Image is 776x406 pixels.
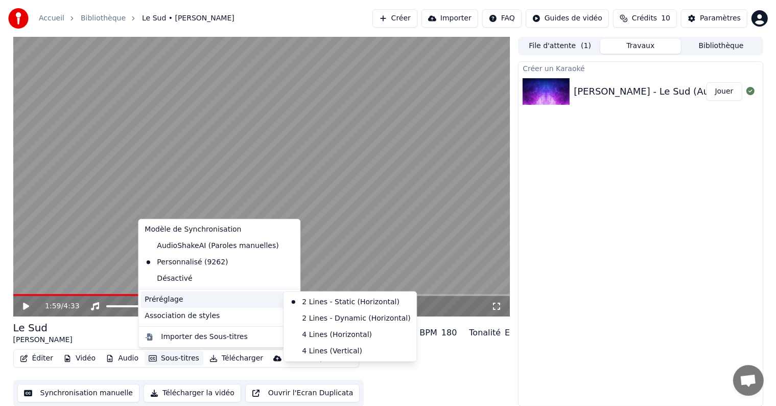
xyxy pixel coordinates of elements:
div: 2 Lines - Static (Horizontal) [286,294,414,310]
button: Télécharger [205,351,267,366]
span: ( 1 ) [581,41,591,51]
div: Désactivé [140,270,298,287]
button: Sous-titres [145,351,203,366]
span: Crédits [632,13,657,24]
div: Ouvrir le chat [733,365,764,396]
button: Télécharger la vidéo [144,384,241,402]
div: / [45,301,69,311]
div: Importer des Sous-titres [161,332,247,342]
div: Paramètres [700,13,741,24]
img: youka [8,8,29,29]
button: Ouvrir l'Ecran Duplicata [245,384,360,402]
div: Tonalité [469,327,501,339]
span: 10 [661,13,670,24]
div: [PERSON_NAME] - Le Sud (Audio Officiel) [574,84,761,99]
div: E [505,327,510,339]
button: Créer [372,9,417,28]
button: Vidéo [59,351,100,366]
div: Association de styles [140,308,298,324]
div: Modèle de Synchronisation [140,221,298,238]
span: Le Sud • [PERSON_NAME] [142,13,234,24]
div: 180 [441,327,457,339]
button: FAQ [482,9,522,28]
nav: breadcrumb [39,13,234,24]
button: Éditer [16,351,57,366]
div: 4 Lines (Horizontal) [286,327,414,343]
div: Créer un Karaoké [519,62,762,74]
div: AudioShakeAI (Paroles manuelles) [140,238,283,254]
div: Le Sud [13,321,73,335]
a: Accueil [39,13,64,24]
div: BPM [419,327,437,339]
button: Crédits10 [613,9,677,28]
button: Importer [421,9,478,28]
button: Synchronisation manuelle [17,384,140,402]
button: Audio [102,351,143,366]
div: Préréglage [140,291,298,308]
button: Bibliothèque [681,39,762,54]
div: Personnalisé (9262) [140,254,232,270]
div: 2 Lines - Dynamic (Horizontal) [286,310,414,327]
span: 4:33 [63,301,79,311]
button: Guides de vidéo [526,9,609,28]
button: File d'attente [520,39,600,54]
button: Travaux [600,39,681,54]
button: Jouer [707,82,742,101]
button: Paramètres [681,9,747,28]
a: Bibliothèque [81,13,126,24]
div: [PERSON_NAME] [13,335,73,345]
span: 1:59 [45,301,61,311]
div: 4 Lines (Vertical) [286,343,414,359]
